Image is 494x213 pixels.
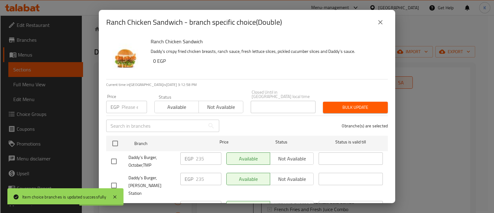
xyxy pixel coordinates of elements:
[185,155,193,162] p: EGP
[154,101,199,113] button: Available
[373,15,388,30] button: close
[128,154,175,169] span: Daddy's Burger, October,TMP
[106,17,282,27] h2: Ranch Chicken Sandwich - branch specific choice(Double)
[151,48,383,55] p: Daddy's crispy fried chicken breasts, ranch sauce, fresh lettuce slices, pickled cucumber slices ...
[342,123,388,129] p: 0 branche(s) are selected
[319,138,383,146] span: Status is valid till
[106,120,205,132] input: Search in branches
[111,103,119,111] p: EGP
[249,138,314,146] span: Status
[203,138,245,146] span: Price
[323,102,388,113] button: Bulk update
[153,57,383,65] h6: 0 EGP
[196,152,221,165] input: Please enter price
[157,103,196,112] span: Available
[196,173,221,185] input: Please enter price
[122,101,147,113] input: Please enter price
[199,101,243,113] button: Not available
[151,37,383,46] h6: Ranch Chicken Sandwich
[328,104,383,111] span: Bulk update
[201,103,241,112] span: Not available
[128,174,175,197] span: Daddy's Burger, [PERSON_NAME] Station
[22,194,106,200] div: Item choice branches is updated successfully
[185,175,193,183] p: EGP
[106,82,388,87] p: Current time in [GEOGRAPHIC_DATA] is [DATE] 3:12:58 PM
[106,37,146,77] img: Ranch Chicken Sandwich
[134,140,199,147] span: Branch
